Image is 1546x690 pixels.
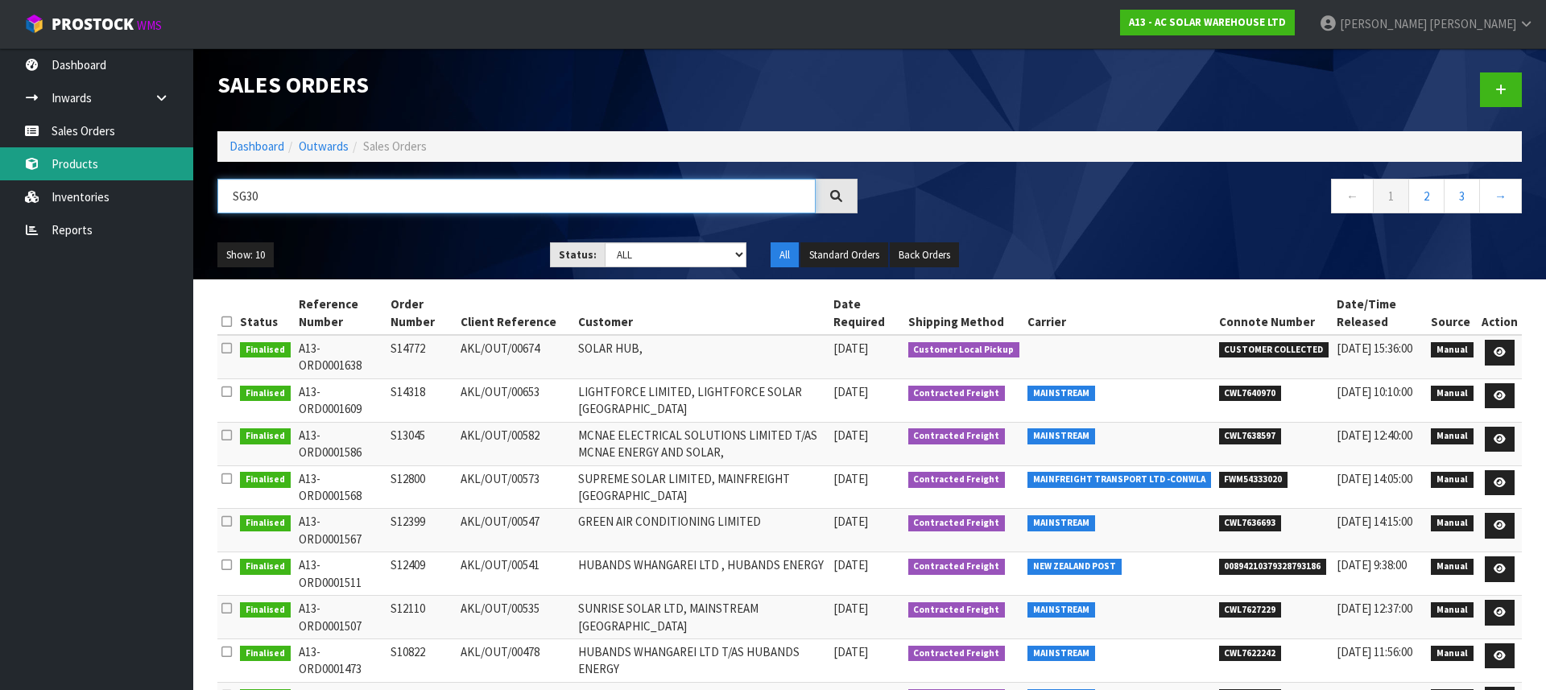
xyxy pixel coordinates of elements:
span: [DATE] 10:10:00 [1337,384,1412,399]
span: Manual [1431,602,1474,618]
td: AKL/OUT/00547 [457,509,574,552]
h1: Sales Orders [217,72,858,97]
span: [DATE] 11:56:00 [1337,644,1412,659]
span: Manual [1431,646,1474,662]
button: Show: 10 [217,242,274,268]
span: [DATE] [833,341,868,356]
span: MAINSTREAM [1027,386,1095,402]
span: MAINFREIGHT TRANSPORT LTD -CONWLA [1027,472,1211,488]
span: Manual [1431,472,1474,488]
td: S12800 [386,465,457,509]
span: Manual [1431,515,1474,531]
span: Finalised [240,342,291,358]
td: A13-ORD0001567 [295,509,387,552]
span: Contracted Freight [908,386,1006,402]
td: SOLAR HUB, [574,335,829,378]
span: Finalised [240,428,291,444]
th: Reference Number [295,291,387,335]
td: S10822 [386,638,457,682]
span: [DATE] [833,471,868,486]
span: CWL7636693 [1219,515,1282,531]
span: FWM54333020 [1219,472,1288,488]
span: Customer Local Pickup [908,342,1020,358]
span: CUSTOMER COLLECTED [1219,342,1329,358]
th: Client Reference [457,291,574,335]
td: AKL/OUT/00478 [457,638,574,682]
td: SUNRISE SOLAR LTD, MAINSTREAM [GEOGRAPHIC_DATA] [574,596,829,639]
td: S12399 [386,509,457,552]
button: Standard Orders [800,242,888,268]
td: A13-ORD0001609 [295,378,387,422]
th: Shipping Method [904,291,1024,335]
td: GREEN AIR CONDITIONING LIMITED [574,509,829,552]
td: AKL/OUT/00582 [457,422,574,465]
th: Date/Time Released [1333,291,1427,335]
td: SUPREME SOLAR LIMITED, MAINFREIGHT [GEOGRAPHIC_DATA] [574,465,829,509]
span: [DATE] [833,428,868,443]
td: AKL/OUT/00535 [457,596,574,639]
span: CWL7622242 [1219,646,1282,662]
td: A13-ORD0001511 [295,552,387,596]
th: Connote Number [1215,291,1333,335]
span: [PERSON_NAME] [1429,16,1516,31]
span: Contracted Freight [908,515,1006,531]
span: Finalised [240,472,291,488]
th: Customer [574,291,829,335]
a: → [1479,179,1522,213]
small: WMS [137,18,162,33]
span: Contracted Freight [908,646,1006,662]
span: NEW ZEALAND POST [1027,559,1122,575]
span: [PERSON_NAME] [1340,16,1427,31]
button: All [771,242,799,268]
input: Search sales orders [217,179,816,213]
a: 2 [1408,179,1445,213]
span: Contracted Freight [908,428,1006,444]
span: MAINSTREAM [1027,602,1095,618]
span: [DATE] [833,384,868,399]
img: cube-alt.png [24,14,44,34]
span: [DATE] [833,644,868,659]
span: Sales Orders [363,138,427,154]
span: [DATE] 9:38:00 [1337,557,1407,572]
td: S14772 [386,335,457,378]
span: [DATE] 14:05:00 [1337,471,1412,486]
strong: A13 - AC SOLAR WAREHOUSE LTD [1129,15,1286,29]
span: CWL7640970 [1219,386,1282,402]
span: Contracted Freight [908,559,1006,575]
span: Manual [1431,559,1474,575]
span: [DATE] [833,514,868,529]
span: Manual [1431,428,1474,444]
td: AKL/OUT/00573 [457,465,574,509]
button: Back Orders [890,242,959,268]
span: [DATE] 12:40:00 [1337,428,1412,443]
a: 3 [1444,179,1480,213]
span: [DATE] 15:36:00 [1337,341,1412,356]
span: MAINSTREAM [1027,515,1095,531]
td: S13045 [386,422,457,465]
span: Finalised [240,602,291,618]
td: S12110 [386,596,457,639]
a: Outwards [299,138,349,154]
span: MAINSTREAM [1027,428,1095,444]
td: MCNAE ELECTRICAL SOLUTIONS LIMITED T/AS MCNAE ENERGY AND SOLAR, [574,422,829,465]
td: A13-ORD0001638 [295,335,387,378]
td: LIGHTFORCE LIMITED, LIGHTFORCE SOLAR [GEOGRAPHIC_DATA] [574,378,829,422]
td: A13-ORD0001473 [295,638,387,682]
th: Order Number [386,291,457,335]
span: Contracted Freight [908,602,1006,618]
th: Date Required [829,291,903,335]
td: AKL/OUT/00541 [457,552,574,596]
span: 00894210379328793186 [1219,559,1327,575]
th: Status [236,291,295,335]
span: ProStock [52,14,134,35]
a: 1 [1373,179,1409,213]
span: CWL7638597 [1219,428,1282,444]
span: Finalised [240,559,291,575]
span: Manual [1431,386,1474,402]
th: Source [1427,291,1478,335]
span: Contracted Freight [908,472,1006,488]
td: AKL/OUT/00653 [457,378,574,422]
span: MAINSTREAM [1027,646,1095,662]
td: HUBANDS WHANGAREI LTD T/AS HUBANDS ENERGY [574,638,829,682]
td: S12409 [386,552,457,596]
